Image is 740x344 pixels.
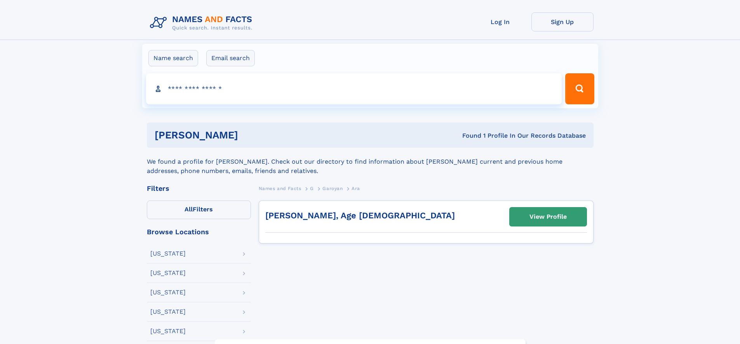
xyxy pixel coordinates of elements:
a: Sign Up [531,12,594,31]
div: We found a profile for [PERSON_NAME]. Check out our directory to find information about [PERSON_N... [147,148,594,176]
div: Filters [147,185,251,192]
div: [US_STATE] [150,309,186,315]
div: Browse Locations [147,228,251,235]
span: G [310,186,314,191]
input: search input [146,73,562,104]
div: Found 1 Profile In Our Records Database [350,131,586,140]
div: [US_STATE] [150,289,186,296]
span: Ara [352,186,360,191]
button: Search Button [565,73,594,104]
div: [US_STATE] [150,328,186,334]
div: [US_STATE] [150,251,186,257]
a: Names and Facts [259,183,301,193]
span: Garoyan [322,186,343,191]
label: Filters [147,201,251,219]
div: View Profile [529,208,567,226]
label: Email search [206,50,255,66]
a: Garoyan [322,183,343,193]
h1: [PERSON_NAME] [155,130,350,140]
span: All [185,206,193,213]
a: G [310,183,314,193]
label: Name search [148,50,198,66]
img: Logo Names and Facts [147,12,259,33]
a: View Profile [510,207,587,226]
div: [US_STATE] [150,270,186,276]
a: Log In [469,12,531,31]
a: [PERSON_NAME], Age [DEMOGRAPHIC_DATA] [265,211,455,220]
